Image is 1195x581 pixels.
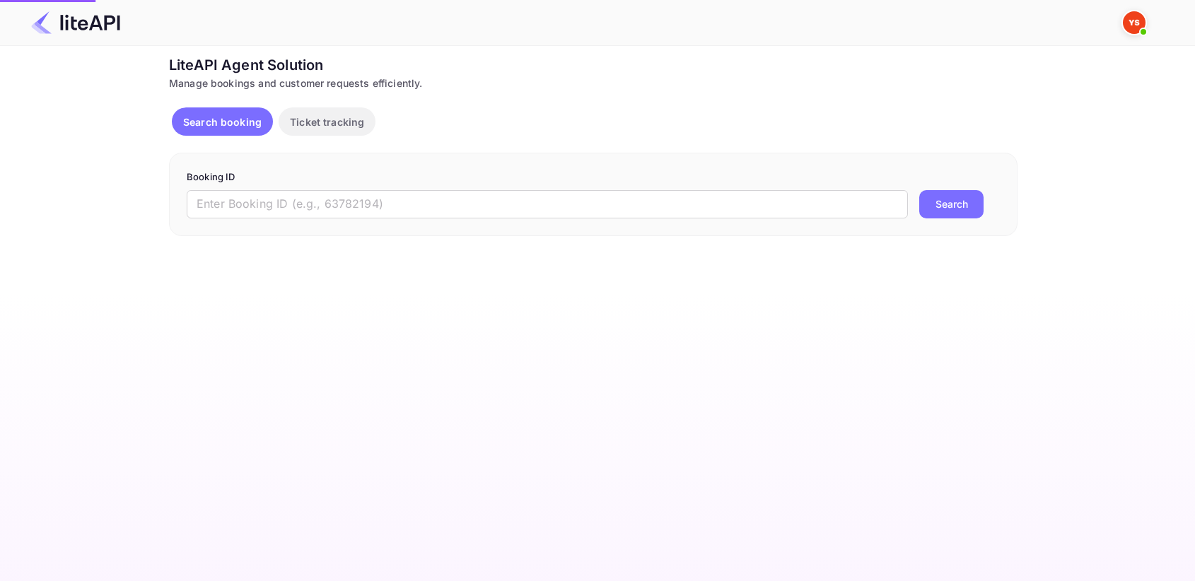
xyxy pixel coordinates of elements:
img: Yandex Support [1123,11,1146,34]
button: Search [919,190,984,218]
div: LiteAPI Agent Solution [169,54,1018,76]
p: Search booking [183,115,262,129]
p: Ticket tracking [290,115,364,129]
div: Manage bookings and customer requests efficiently. [169,76,1018,90]
img: LiteAPI Logo [31,11,120,34]
p: Booking ID [187,170,1000,184]
input: Enter Booking ID (e.g., 63782194) [187,190,908,218]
